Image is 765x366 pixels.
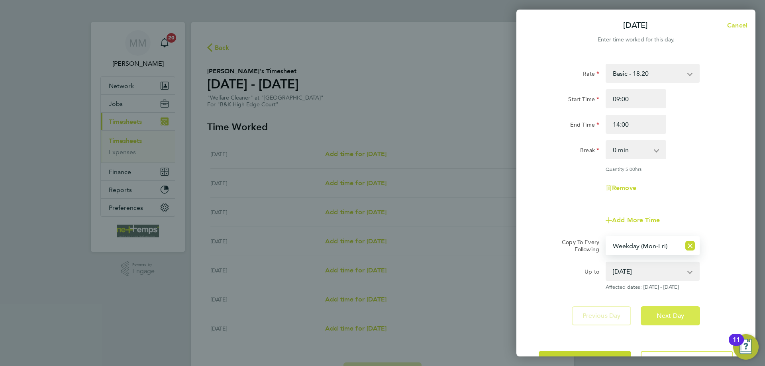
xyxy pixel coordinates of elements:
label: Break [580,147,599,156]
label: Start Time [568,96,599,105]
button: Cancel [714,18,755,33]
span: Next Day [657,312,684,320]
span: Affected dates: [DATE] - [DATE] [606,284,700,290]
span: Add More Time [612,216,660,224]
span: Remove [612,184,636,192]
button: Reset selection [685,237,695,254]
p: [DATE] [623,20,648,31]
label: Up to [585,268,599,278]
div: Enter time worked for this day. [516,35,755,45]
button: Add More Time [606,217,660,223]
label: Rate [583,70,599,80]
span: 5.00 [626,166,635,172]
div: Quantity: hrs [606,166,700,172]
input: E.g. 18:00 [606,115,666,134]
button: Open Resource Center, 11 new notifications [733,334,759,360]
input: E.g. 08:00 [606,89,666,108]
button: Remove [606,185,636,191]
label: End Time [570,121,599,131]
span: Cancel [725,22,747,29]
label: Copy To Every Following [555,239,599,253]
div: 11 [733,340,740,350]
button: Next Day [641,306,700,325]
